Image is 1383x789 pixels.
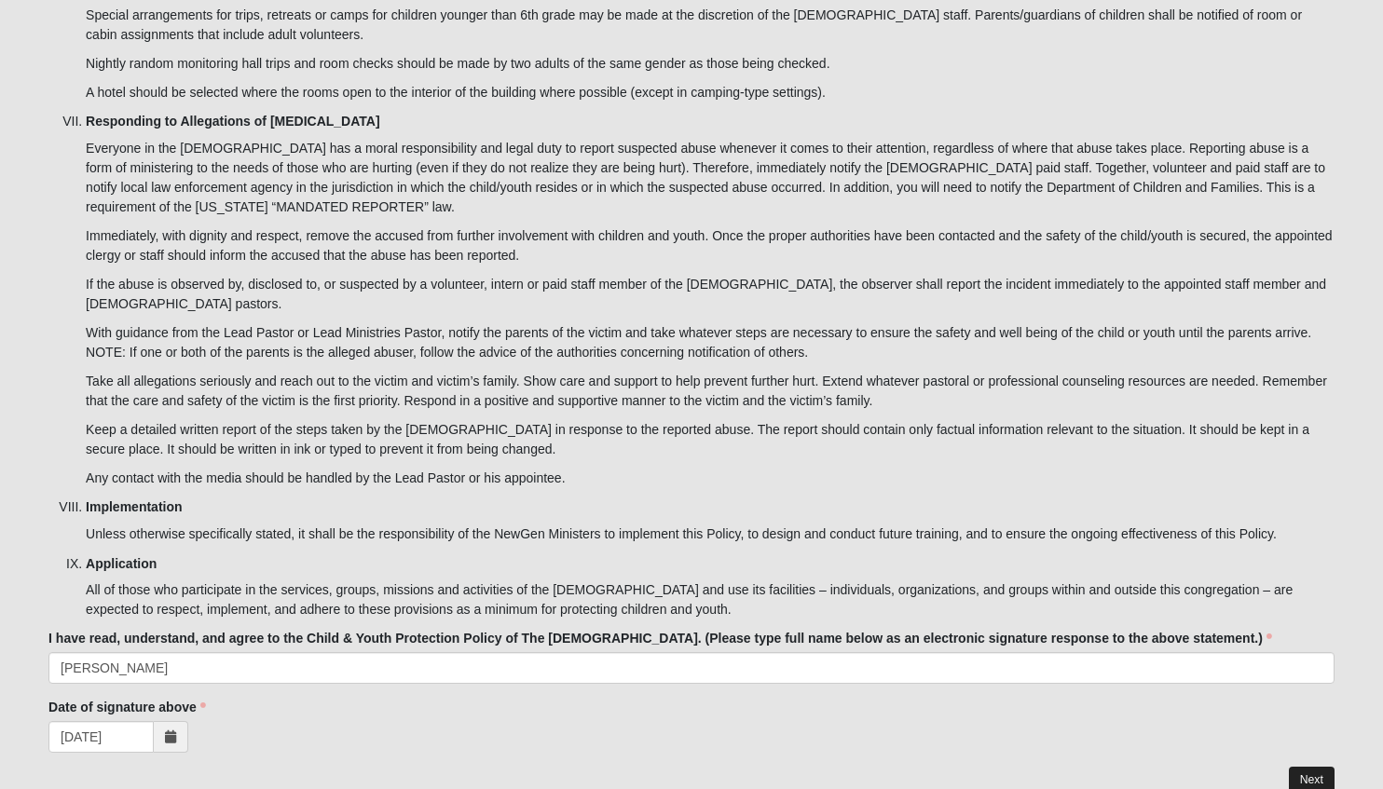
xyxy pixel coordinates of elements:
[86,275,1335,314] p: If the abuse is observed by, disclosed to, or suspected by a volunteer, intern or paid staff memb...
[86,372,1335,411] p: Take all allegations seriously and reach out to the victim and victim’s family. Show care and sup...
[86,469,1335,488] p: Any contact with the media should be handled by the Lead Pastor or his appointee.
[86,139,1335,217] p: Everyone in the [DEMOGRAPHIC_DATA] has a moral responsibility and legal duty to report suspected ...
[86,114,1335,129] h5: Responding to Allegations of [MEDICAL_DATA]
[86,499,1335,515] h5: Implementation
[86,420,1335,459] p: Keep a detailed written report of the steps taken by the [DEMOGRAPHIC_DATA] in response to the re...
[86,580,1335,619] p: All of those who participate in the services, groups, missions and activities of the [DEMOGRAPHIC...
[48,629,1272,647] label: I have read, understand, and agree to the Child & Youth Protection Policy of The [DEMOGRAPHIC_DAT...
[86,524,1335,544] p: Unless otherwise specifically stated, it shall be the responsibility of the NewGen Ministers to i...
[86,226,1335,265] p: Immediately, with dignity and respect, remove the accused from further involvement with children ...
[48,698,206,716] label: Date of signature above
[86,54,1335,74] p: Nightly random monitoring hall trips and room checks should be made by two adults of the same gen...
[86,323,1335,362] p: With guidance from the Lead Pastor or Lead Ministries Pastor, notify the parents of the victim an...
[86,556,1335,572] h5: Application
[86,6,1335,45] p: Special arrangements for trips, retreats or camps for children younger than 6th grade may be made...
[86,83,1335,102] p: A hotel should be selected where the rooms open to the interior of the building where possible (e...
